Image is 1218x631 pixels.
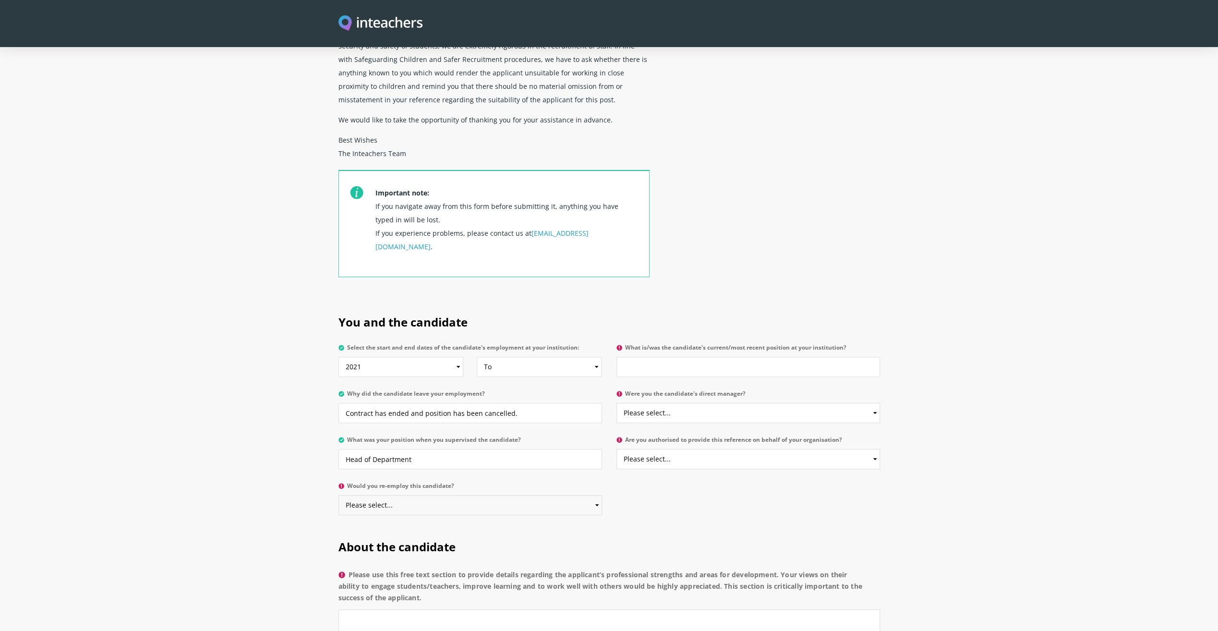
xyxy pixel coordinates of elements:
label: Would you re-employ this candidate? [338,483,602,495]
a: Visit this site's homepage [338,15,423,32]
label: Please use this free text section to provide details regarding the applicant’s professional stren... [338,569,880,609]
strong: Important note: [375,188,429,197]
label: Why did the candidate leave your employment? [338,390,602,403]
label: Select the start and end dates of the candidate's employment at your institution: [338,344,602,357]
span: You and the candidate [338,314,468,330]
label: Are you authorised to provide this reference on behalf of your organisation? [616,437,880,449]
p: We trust you will understand that in order to take all reasonable steps to provide for the securi... [338,22,650,109]
label: What was your position when you supervised the candidate? [338,437,602,449]
p: We would like to take the opportunity of thanking you for your assistance in advance. [338,109,650,130]
span: About the candidate [338,539,456,555]
img: Inteachers [338,15,423,32]
p: Best Wishes The Inteachers Team [338,130,650,170]
label: What is/was the candidate's current/most recent position at your institution? [616,344,880,357]
p: If you navigate away from this form before submitting it, anything you have typed in will be lost... [375,182,638,277]
label: Were you the candidate's direct manager? [616,390,880,403]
